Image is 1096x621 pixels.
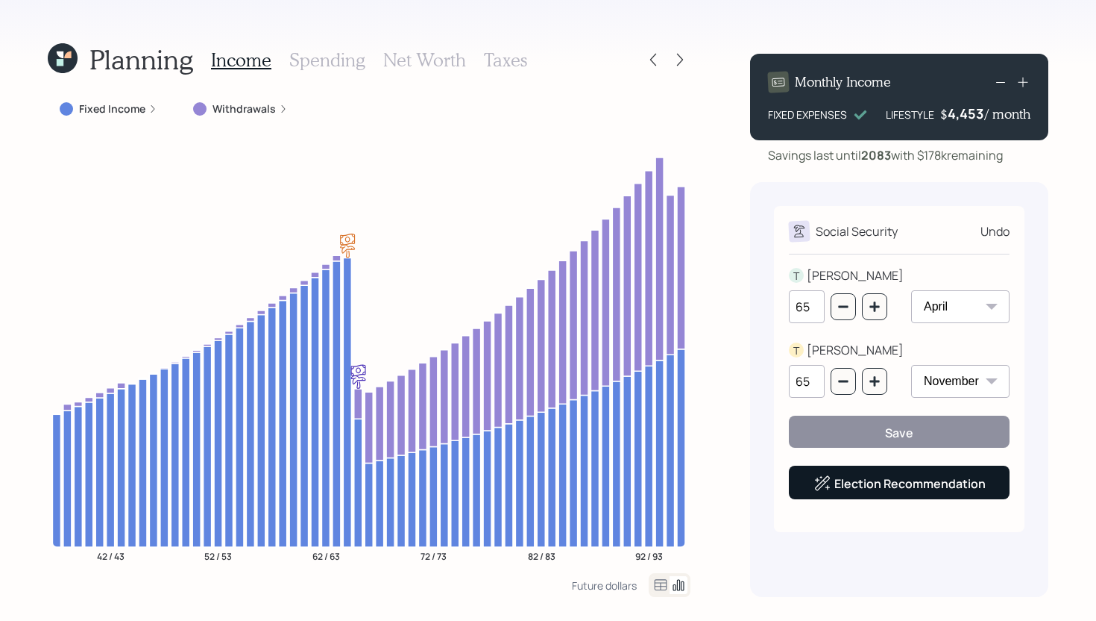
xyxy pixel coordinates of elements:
[383,49,466,71] h3: Net Worth
[834,475,986,492] a: Election Recommendation
[789,268,804,284] div: T
[885,425,913,441] div: Save
[768,107,847,122] div: FIXED EXPENSES
[789,416,1010,448] button: Save
[816,222,898,240] div: Social Security
[886,107,934,122] div: LIFESTYLE
[312,549,340,562] tspan: 62 / 63
[211,49,271,71] h3: Income
[861,147,891,163] b: 2083
[768,146,1003,164] div: Savings last until with $178k remaining
[289,49,365,71] h3: Spending
[421,549,447,562] tspan: 72 / 73
[89,43,193,75] h1: Planning
[795,74,891,90] h4: Monthly Income
[484,49,527,71] h3: Taxes
[940,106,948,122] h4: $
[980,222,1010,240] div: Undo
[985,106,1030,122] h4: / month
[79,102,145,116] label: Fixed Income
[807,341,904,359] div: [PERSON_NAME]
[807,266,904,284] div: [PERSON_NAME]
[789,466,1010,499] button: Election Recommendation
[789,343,804,358] div: T
[572,578,637,593] div: Future dollars
[948,104,985,122] div: 4,453
[204,549,232,562] tspan: 52 / 53
[528,549,555,562] tspan: 82 / 83
[97,549,125,562] tspan: 42 / 43
[635,549,663,562] tspan: 92 / 93
[212,102,276,116] label: Withdrawals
